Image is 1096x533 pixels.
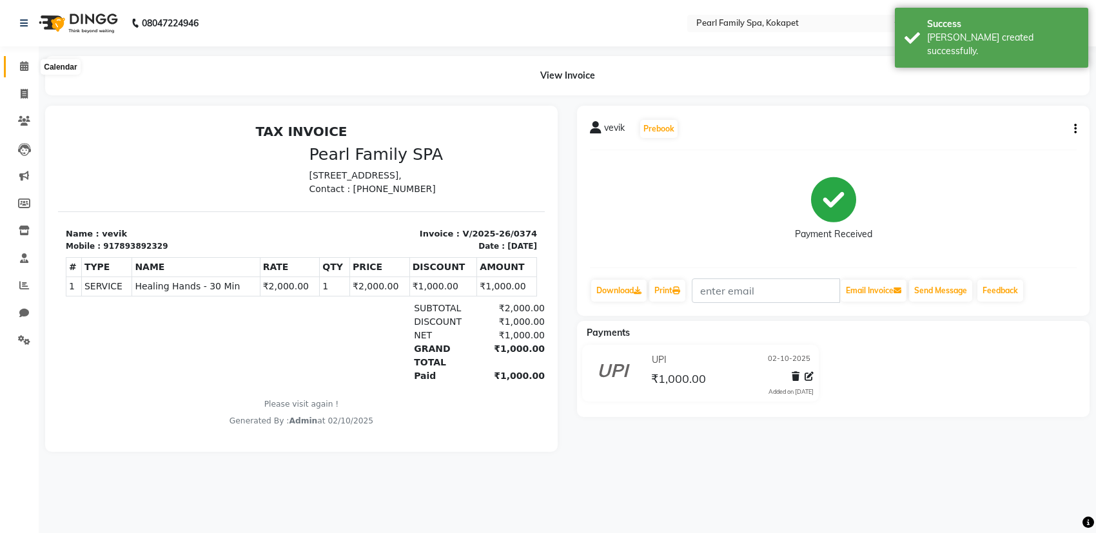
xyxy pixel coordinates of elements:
div: GRAND TOTAL [348,224,417,251]
span: ₹1,000.00 [651,371,706,389]
th: RATE [202,139,262,158]
div: NET [348,210,417,224]
button: Prebook [640,120,678,138]
p: [STREET_ADDRESS], [251,50,480,64]
p: Please visit again ! [8,280,479,291]
td: 1 [262,158,292,177]
img: logo [33,5,121,41]
td: ₹2,000.00 [202,158,262,177]
button: Send Message [909,280,972,302]
th: TYPE [23,139,73,158]
th: # [8,139,24,158]
div: SUBTOTAL [348,183,417,197]
span: Admin [231,298,259,307]
div: ₹1,000.00 [418,224,487,251]
div: View Invoice [45,56,1090,95]
p: Invoice : V/2025-26/0374 [251,109,480,122]
div: ₹1,000.00 [418,210,487,224]
th: AMOUNT [419,139,479,158]
span: UPI [652,353,667,367]
div: Date : [420,122,447,133]
td: ₹2,000.00 [292,158,352,177]
b: 08047224946 [142,5,199,41]
div: Calendar [41,59,80,75]
h2: TAX INVOICE [8,5,479,21]
td: SERVICE [23,158,73,177]
input: enter email [692,278,840,303]
div: Bill created successfully. [927,31,1079,58]
span: Payments [587,327,630,338]
p: Contact : [PHONE_NUMBER] [251,64,480,77]
span: 02-10-2025 [768,353,810,367]
div: Paid [348,251,417,264]
a: Feedback [977,280,1023,302]
div: DISCOUNT [348,197,417,210]
div: Added on [DATE] [768,387,814,396]
div: [DATE] [449,122,479,133]
th: NAME [74,139,202,158]
span: vevik [604,121,625,139]
div: Generated By : at 02/10/2025 [8,296,479,308]
h3: Pearl Family SPA [251,26,480,45]
div: Success [927,17,1079,31]
th: DISCOUNT [351,139,419,158]
p: Name : vevik [8,109,236,122]
a: Print [649,280,685,302]
span: Healing Hands - 30 Min [77,161,199,175]
a: Download [591,280,647,302]
div: ₹1,000.00 [418,197,487,210]
td: ₹1,000.00 [351,158,419,177]
div: ₹2,000.00 [418,183,487,197]
div: 917893892329 [45,122,110,133]
div: ₹1,000.00 [418,251,487,264]
td: 1 [8,158,24,177]
button: Email Invoice [841,280,906,302]
div: Payment Received [795,228,872,241]
th: QTY [262,139,292,158]
td: ₹1,000.00 [419,158,479,177]
div: Mobile : [8,122,43,133]
th: PRICE [292,139,352,158]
